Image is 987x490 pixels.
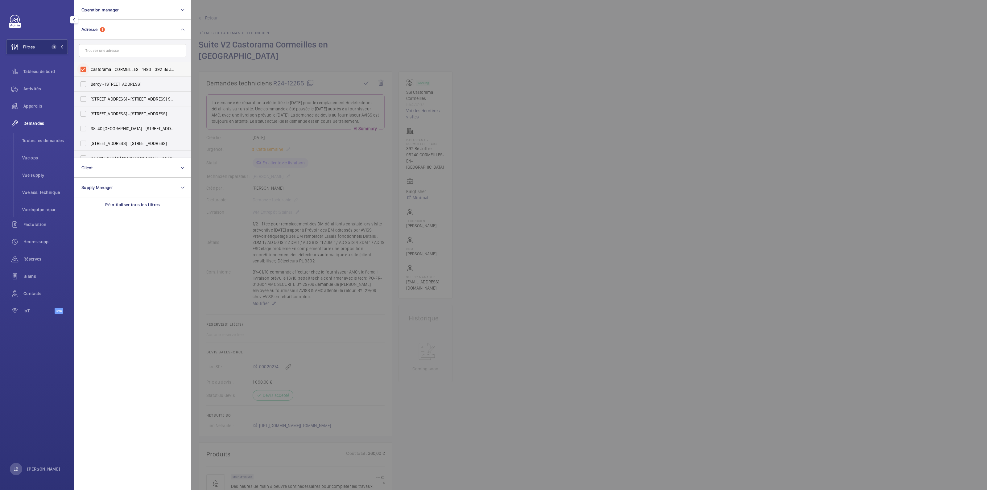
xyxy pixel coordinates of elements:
[22,207,68,213] span: Vue équipe répar.
[23,290,68,297] span: Contacts
[22,172,68,178] span: Vue supply
[55,308,63,314] span: Beta
[23,68,68,75] span: Tableau de bord
[23,221,68,228] span: Facturation
[27,466,60,472] p: [PERSON_NAME]
[22,138,68,144] span: Toutes les demandes
[23,239,68,245] span: Heures supp.
[23,273,68,279] span: Bilans
[52,44,56,49] span: 1
[23,86,68,92] span: Activités
[23,103,68,109] span: Appareils
[23,44,35,50] span: Filtres
[23,256,68,262] span: Réserves
[23,308,55,314] span: IoT
[23,120,68,126] span: Demandes
[6,39,68,54] button: Filtres1
[22,189,68,196] span: Vue ass. technique
[22,155,68,161] span: Vue ops
[14,466,18,472] p: LB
